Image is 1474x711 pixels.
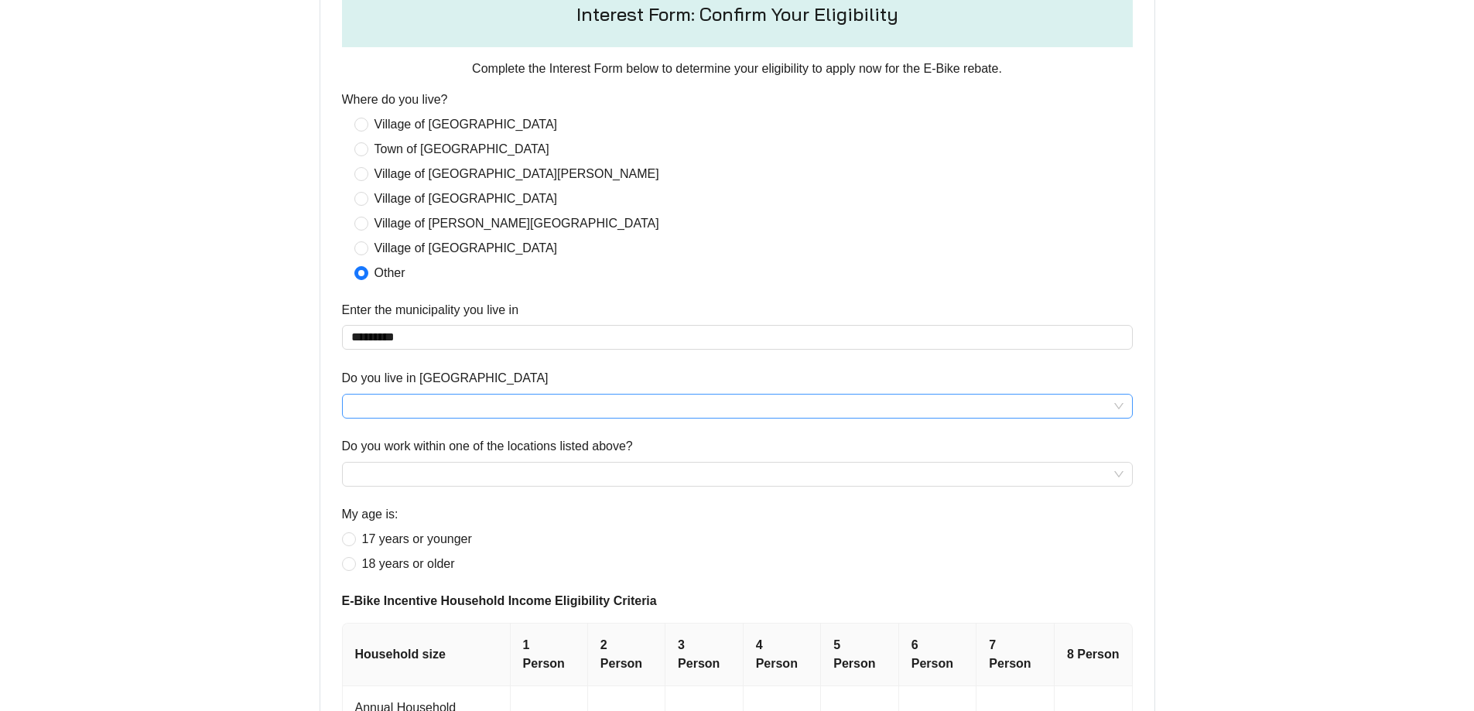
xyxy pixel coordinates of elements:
[342,505,398,524] label: My age is:
[342,301,519,320] label: Enter the municipality you live in
[588,624,665,686] th: 2 Person
[342,325,1133,350] input: Enter the municipality you live in
[368,140,556,159] span: Town of [GEOGRAPHIC_DATA]
[368,239,564,258] span: Village of [GEOGRAPHIC_DATA]
[976,624,1055,686] th: 7 Person
[821,624,899,686] th: 5 Person
[342,369,549,388] label: Do you live in Westchester County
[368,165,665,183] span: Village of [GEOGRAPHIC_DATA][PERSON_NAME]
[342,592,1133,610] span: E-Bike Incentive Household Income Eligibility Criteria
[368,214,665,233] span: Village of [PERSON_NAME][GEOGRAPHIC_DATA]
[511,624,588,686] th: 1 Person
[368,115,564,134] span: Village of [GEOGRAPHIC_DATA]
[342,91,448,109] label: Where do you live?
[343,624,511,686] th: Household size
[356,555,461,573] span: 18 years or older
[342,60,1133,78] p: Complete the Interest Form below to determine your eligibility to apply now for the E-Bike rebate.
[899,624,977,686] th: 6 Person
[576,3,898,26] h4: Interest Form: Confirm Your Eligibility
[356,530,478,549] span: 17 years or younger
[1055,624,1133,686] th: 8 Person
[342,437,633,456] label: Do you work within one of the locations listed above?
[368,264,412,282] span: Other
[665,624,744,686] th: 3 Person
[744,624,822,686] th: 4 Person
[368,190,564,208] span: Village of [GEOGRAPHIC_DATA]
